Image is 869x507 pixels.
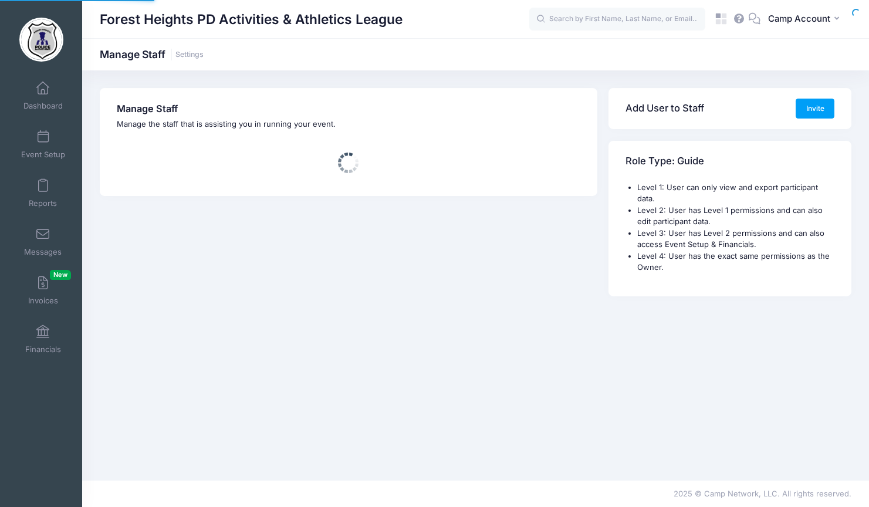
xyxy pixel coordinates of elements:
h1: Forest Heights PD Activities & Athletics League [100,6,403,33]
input: Search by First Name, Last Name, or Email... [529,8,705,31]
span: Reports [29,198,57,208]
button: Camp Account [760,6,851,33]
a: Settings [175,50,204,59]
p: Manage the staff that is assisting you in running your event. [117,119,580,130]
li: Level 1: User can only view and export participant data. [637,182,834,205]
span: Dashboard [23,101,63,111]
span: 2025 © Camp Network, LLC. All rights reserved. [674,489,851,498]
li: Level 2: User has Level 1 permissions and can also edit participant data. [637,205,834,228]
h4: Manage Staff [117,103,580,115]
button: Invite [796,99,834,119]
span: Messages [24,247,62,257]
a: Messages [15,221,71,262]
img: Forest Heights PD Activities & Athletics League [19,18,63,62]
span: Event Setup [21,150,65,160]
a: InvoicesNew [15,270,71,311]
h3: Add User to Staff [625,92,704,126]
h1: Manage Staff [100,48,204,60]
span: Camp Account [768,12,830,25]
li: Level 3: User has Level 2 permissions and can also access Event Setup & Financials. [637,228,834,251]
span: Invoices [28,296,58,306]
a: Event Setup [15,124,71,165]
h3: Role Type: Guide [625,144,704,178]
span: New [50,270,71,280]
a: Financials [15,319,71,360]
a: Dashboard [15,75,71,116]
li: Level 4: User has the exact same permissions as the Owner. [637,251,834,273]
a: Reports [15,173,71,214]
span: Financials [25,344,61,354]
